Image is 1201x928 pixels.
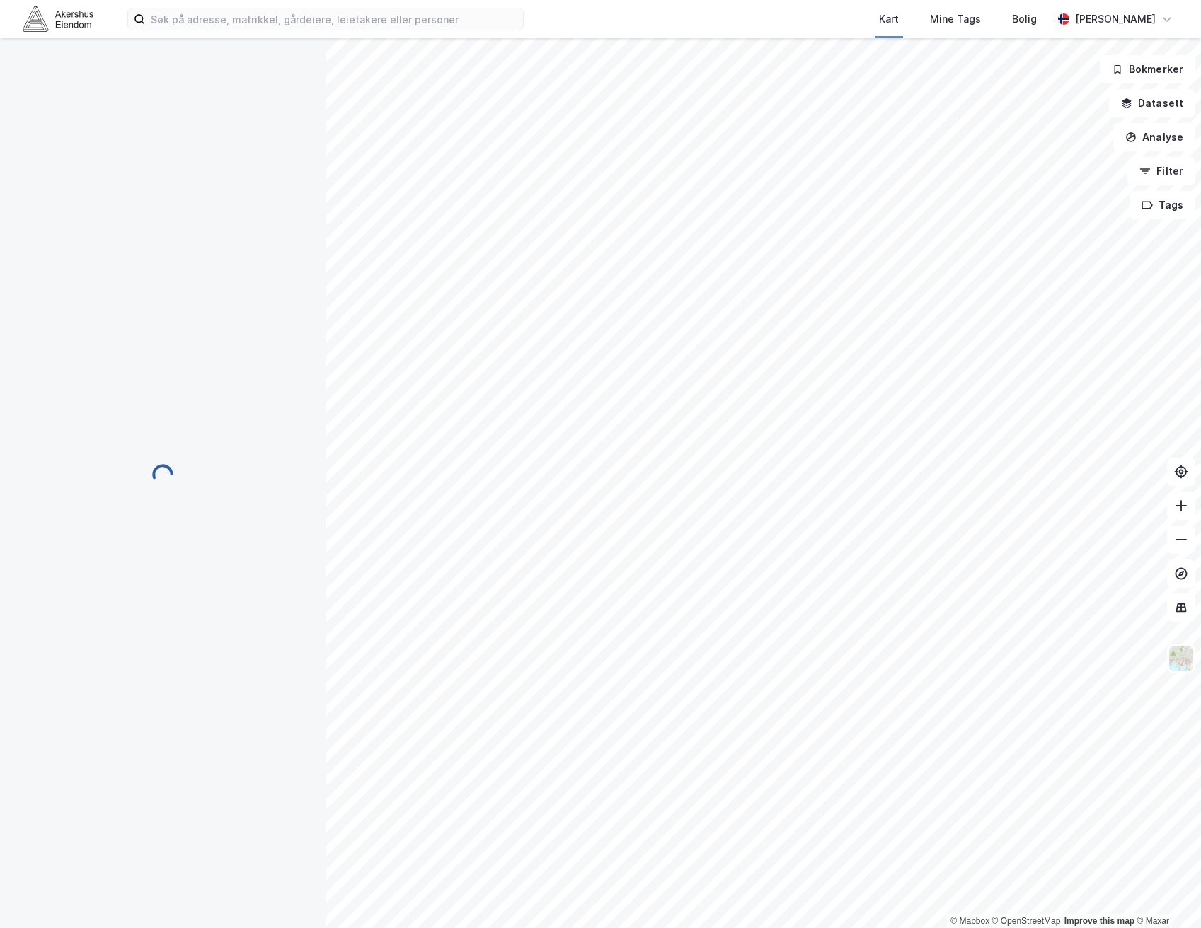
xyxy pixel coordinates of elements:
button: Bokmerker [1100,55,1195,83]
a: Mapbox [950,916,989,926]
a: Improve this map [1064,916,1134,926]
input: Søk på adresse, matrikkel, gårdeiere, leietakere eller personer [145,8,523,30]
div: Mine Tags [930,11,981,28]
button: Tags [1130,191,1195,219]
iframe: Chat Widget [1130,860,1201,928]
div: [PERSON_NAME] [1075,11,1156,28]
div: Kart [879,11,899,28]
img: spinner.a6d8c91a73a9ac5275cf975e30b51cfb.svg [151,463,174,486]
button: Datasett [1109,89,1195,117]
div: Bolig [1012,11,1037,28]
img: akershus-eiendom-logo.9091f326c980b4bce74ccdd9f866810c.svg [23,6,93,31]
div: Kontrollprogram for chat [1130,860,1201,928]
a: OpenStreetMap [992,916,1061,926]
button: Analyse [1113,123,1195,151]
img: Z [1168,645,1195,672]
button: Filter [1127,157,1195,185]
